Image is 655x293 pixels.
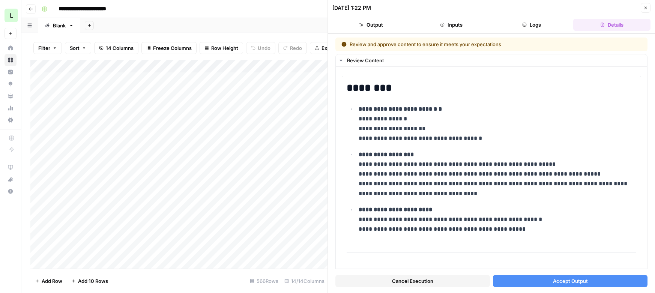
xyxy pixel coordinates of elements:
button: What's new? [5,173,17,185]
span: Accept Output [553,277,588,285]
div: Review and approve content to ensure it meets your expectations [341,41,571,48]
span: 14 Columns [106,44,134,52]
span: Filter [38,44,50,52]
button: Help + Support [5,185,17,197]
button: Accept Output [493,275,647,287]
button: Logs [493,19,570,31]
button: Details [573,19,650,31]
div: 566 Rows [247,275,281,287]
button: Export CSV [310,42,353,54]
a: Opportunities [5,78,17,90]
span: Redo [290,44,302,52]
span: Cancel Execution [392,277,433,285]
button: Sort [65,42,91,54]
button: Output [332,19,410,31]
span: Export CSV [321,44,348,52]
button: Workspace: Lob [5,6,17,25]
a: Settings [5,114,17,126]
button: Review Content [336,54,647,66]
div: What's new? [5,174,16,185]
button: Undo [246,42,275,54]
button: Freeze Columns [141,42,197,54]
a: Home [5,42,17,54]
a: Insights [5,66,17,78]
a: Your Data [5,90,17,102]
button: 14 Columns [94,42,138,54]
span: Add 10 Rows [78,277,108,285]
a: AirOps Academy [5,161,17,173]
button: Redo [278,42,307,54]
button: Add Row [30,275,67,287]
a: Browse [5,54,17,66]
span: Add Row [42,277,62,285]
button: Inputs [413,19,490,31]
a: Usage [5,102,17,114]
span: L [10,11,13,20]
button: Add 10 Rows [67,275,113,287]
button: Row Height [200,42,243,54]
div: 14/14 Columns [281,275,327,287]
div: [DATE] 1:22 PM [332,4,371,12]
button: Cancel Execution [335,275,490,287]
span: Sort [70,44,80,52]
span: Undo [258,44,270,52]
div: Review Content [347,57,643,64]
span: Row Height [211,44,238,52]
div: Blank [53,22,66,29]
span: Freeze Columns [153,44,192,52]
button: Filter [33,42,62,54]
a: Blank [38,18,80,33]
